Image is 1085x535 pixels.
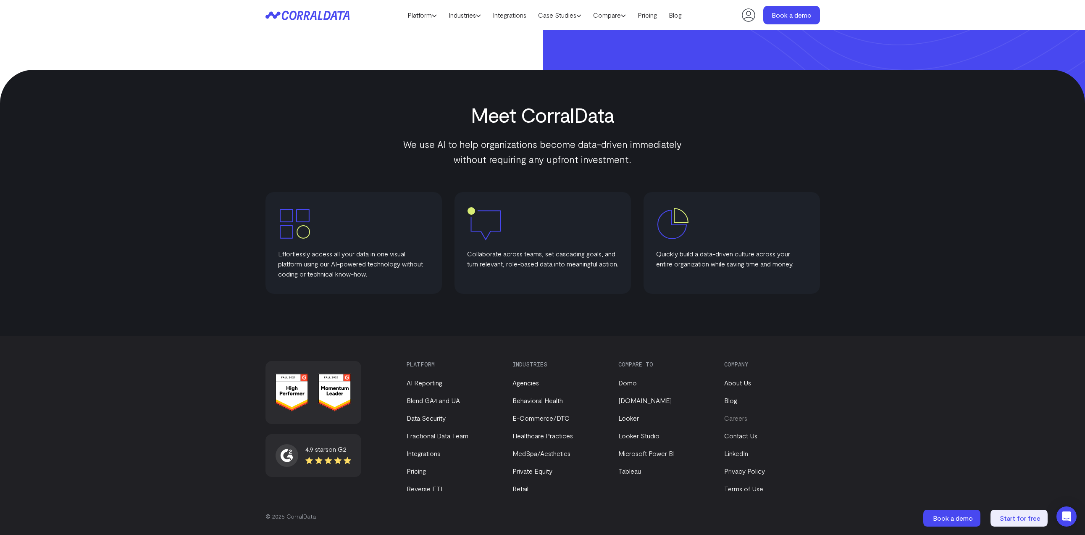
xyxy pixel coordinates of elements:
a: Blog [663,9,688,21]
a: Tableau [618,467,641,475]
p: Collaborate across teams, set cascading goals, and turn relevant, role-based data into meaningful... [467,249,618,269]
span: on G2 [328,445,347,453]
h3: Compare to [618,361,710,368]
a: LinkedIn [724,449,748,457]
p: Effortlessly access all your data in one visual platform using our AI-powered technology without ... [278,249,429,279]
div: 4.9 stars [305,444,351,454]
a: E-Commerce/DTC [512,414,570,422]
a: Integrations [407,449,440,457]
span: Start for free [1000,514,1040,522]
a: Microsoft Power BI [618,449,675,457]
a: Reverse ETL [407,485,444,493]
a: About Us [724,379,751,387]
a: Careers [724,414,747,422]
a: Looker [618,414,639,422]
a: Industries [443,9,487,21]
a: Domo [618,379,637,387]
a: Compare [587,9,632,21]
h3: Company [724,361,816,368]
a: 4.9 starson G2 [276,444,351,467]
a: Behavioral Health [512,396,563,404]
a: Contact Us [724,432,757,440]
span: Book a demo [933,514,973,522]
h3: Platform [407,361,498,368]
a: Book a demo [763,6,820,24]
a: Fractional Data Team [407,432,468,440]
a: Pricing [632,9,663,21]
a: AI Reporting [407,379,442,387]
a: Blend GA4 and UA [407,396,460,404]
a: Case Studies [532,9,587,21]
a: Looker Studio [618,432,659,440]
p: © 2025 CorralData [265,512,820,521]
p: Quickly build a data-driven culture across your entire organization while saving time and money. [656,249,807,269]
a: Platform [402,9,443,21]
a: Pricing [407,467,426,475]
a: Private Equity [512,467,552,475]
a: Book a demo [923,510,982,527]
a: Retail [512,485,528,493]
a: Integrations [487,9,532,21]
a: Terms of Use [724,485,763,493]
div: Open Intercom Messenger [1056,506,1077,527]
a: Data Security [407,414,446,422]
a: Agencies [512,379,539,387]
a: Healthcare Practices [512,432,573,440]
h2: Meet CorralData [370,103,715,126]
a: Privacy Policy [724,467,765,475]
h3: Industries [512,361,604,368]
a: Blog [724,396,737,404]
a: [DOMAIN_NAME] [618,396,672,404]
a: Start for free [990,510,1049,527]
p: We use AI to help organizations become data-driven immediately without requiring any upfront inve... [396,137,690,167]
a: MedSpa/Aesthetics [512,449,570,457]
